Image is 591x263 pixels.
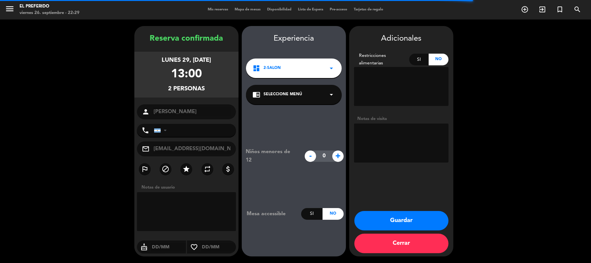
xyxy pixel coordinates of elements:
[252,64,260,72] i: dashboard
[203,165,211,173] i: repeat
[151,243,186,251] input: DD/MM
[142,108,150,116] i: person
[137,243,151,251] i: cake
[5,4,15,14] i: menu
[323,208,344,220] div: No
[295,8,326,11] span: Lista de Espera
[168,84,205,94] div: 2 personas
[231,8,264,11] span: Mapa de mesas
[327,91,335,99] i: arrow_drop_down
[409,54,429,65] div: Si
[187,243,201,251] i: favorite_border
[242,210,301,218] div: Mesa accessible
[264,91,302,98] span: Seleccione Menú
[154,124,169,137] div: Argentina: +54
[264,8,295,11] span: Disponibilidad
[162,56,211,65] div: lunes 29, [DATE]
[354,234,449,253] button: Cerrar
[241,148,302,164] div: Niños menores de 12
[182,165,190,173] i: star
[19,10,80,16] div: viernes 26. septiembre - 22:29
[429,54,449,65] div: No
[142,126,149,134] i: phone
[224,165,232,173] i: attach_money
[354,52,409,67] div: Restricciones alimentarias
[19,3,80,10] div: El Preferido
[521,6,529,13] i: add_circle_outline
[573,6,581,13] i: search
[162,165,169,173] i: block
[556,6,564,13] i: turned_in_not
[538,6,546,13] i: exit_to_app
[252,91,260,99] i: chrome_reader_mode
[242,33,346,45] div: Experiencia
[301,208,322,220] div: Si
[142,145,150,153] i: mail_outline
[201,243,236,251] input: DD/MM
[171,65,202,84] div: 13:00
[332,151,344,162] span: +
[264,65,281,72] span: 2-SALON
[354,115,449,122] div: Notas de visita
[327,64,335,72] i: arrow_drop_down
[204,8,231,11] span: Mis reservas
[134,33,239,45] div: Reserva confirmada
[326,8,351,11] span: Pre-acceso
[305,151,316,162] span: -
[141,165,149,173] i: outlined_flag
[354,211,449,230] button: Guardar
[138,184,239,191] div: Notas de usuario
[354,33,449,45] div: Adicionales
[351,8,387,11] span: Tarjetas de regalo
